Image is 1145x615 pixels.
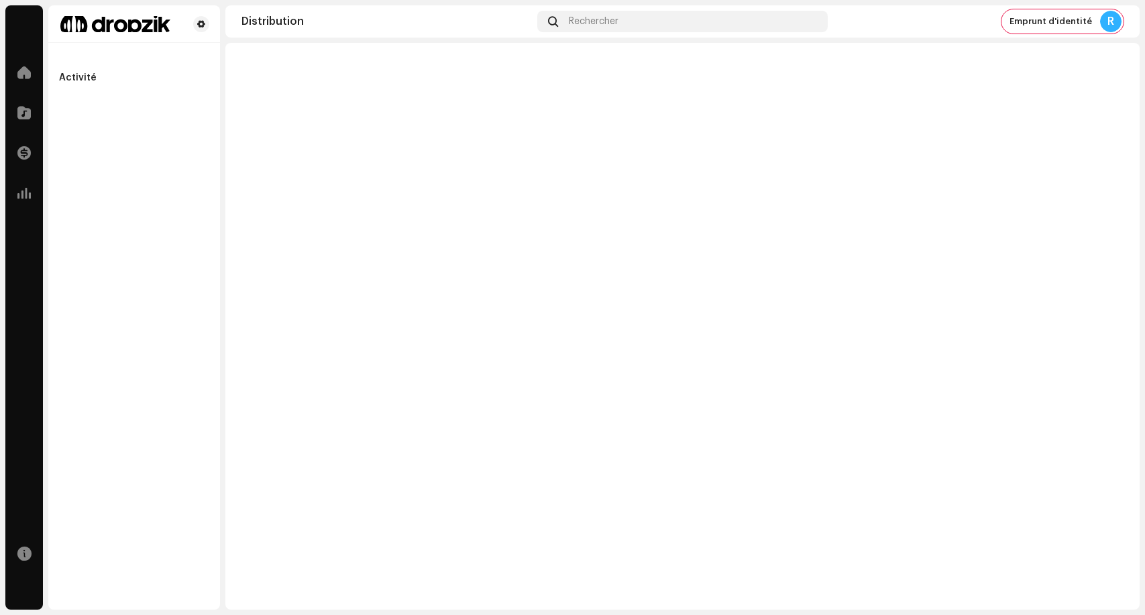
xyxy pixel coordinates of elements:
[1010,16,1092,27] span: Emprunt d'identité
[1100,11,1122,32] div: R
[54,64,215,91] re-m-nav-item: Activité
[59,72,97,83] div: Activité
[569,16,618,27] span: Rechercher
[241,16,532,27] div: Distribution
[59,16,172,32] img: 37e0064e-ea37-4437-b673-4bec68cf10f0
